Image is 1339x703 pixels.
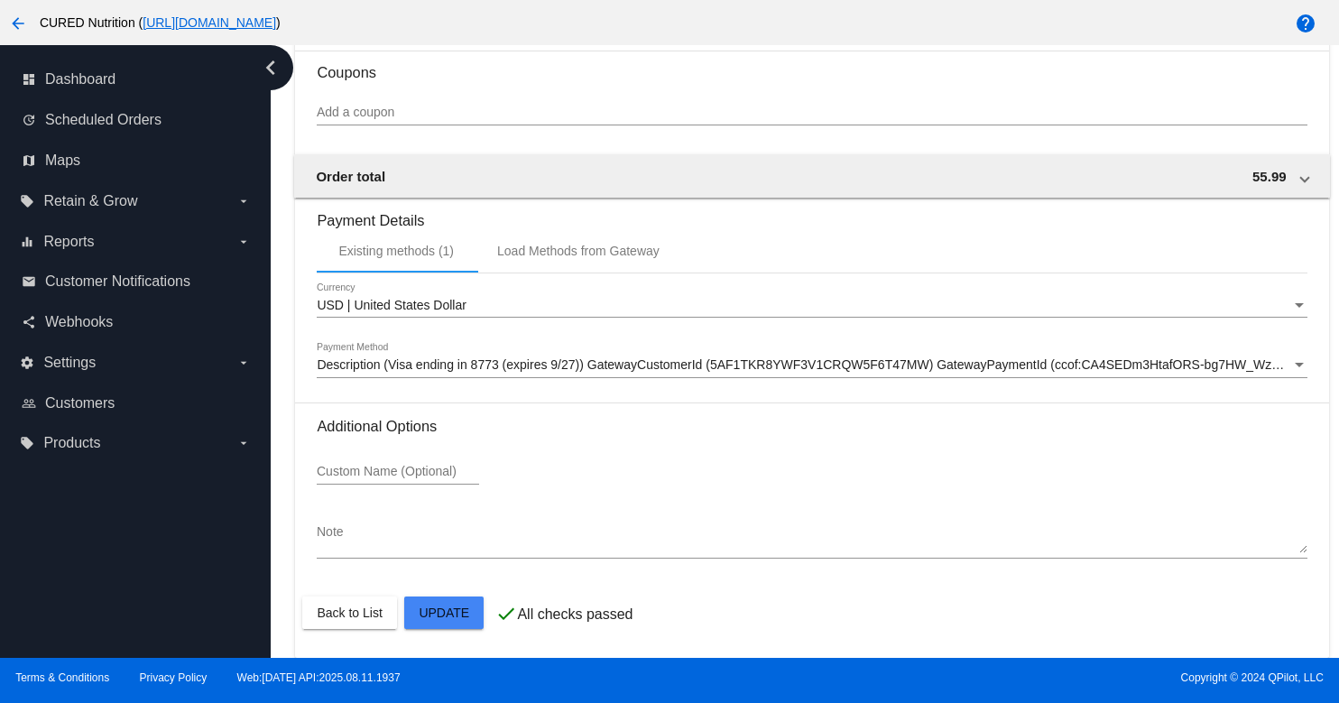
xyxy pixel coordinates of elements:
a: [URL][DOMAIN_NAME] [143,15,276,30]
a: share Webhooks [22,308,251,337]
span: Customers [45,395,115,412]
span: Customer Notifications [45,273,190,290]
i: settings [20,356,34,370]
mat-select: Payment Method [317,358,1307,373]
i: equalizer [20,235,34,249]
i: share [22,315,36,329]
mat-icon: check [495,603,517,624]
i: chevron_left [256,53,285,82]
span: Update [419,606,469,620]
span: Webhooks [45,314,113,330]
button: Update [404,597,484,629]
div: Existing methods (1) [338,244,454,258]
input: Custom Name (Optional) [317,465,479,479]
i: local_offer [20,194,34,208]
button: Back to List [302,597,396,629]
span: Scheduled Orders [45,112,162,128]
span: CURED Nutrition ( ) [40,15,281,30]
a: map Maps [22,146,251,175]
mat-expansion-panel-header: Order total 55.99 [294,154,1329,198]
i: people_outline [22,396,36,411]
a: dashboard Dashboard [22,65,251,94]
span: Copyright © 2024 QPilot, LLC [685,671,1324,684]
a: Terms & Conditions [15,671,109,684]
i: arrow_drop_down [236,235,251,249]
div: Load Methods from Gateway [497,244,660,258]
h3: Additional Options [317,418,1307,435]
span: Maps [45,153,80,169]
i: update [22,113,36,127]
mat-icon: arrow_back [7,13,29,34]
i: arrow_drop_down [236,436,251,450]
p: All checks passed [517,606,633,623]
i: email [22,274,36,289]
i: dashboard [22,72,36,87]
input: Add a coupon [317,106,1307,120]
i: arrow_drop_down [236,356,251,370]
h3: Coupons [317,51,1307,81]
mat-select: Currency [317,299,1307,313]
span: Back to List [317,606,382,620]
span: 55.99 [1252,169,1287,184]
span: USD | United States Dollar [317,298,466,312]
a: Privacy Policy [140,671,208,684]
span: Reports [43,234,94,250]
i: local_offer [20,436,34,450]
a: update Scheduled Orders [22,106,251,134]
mat-icon: help [1295,13,1316,34]
span: Retain & Grow [43,193,137,209]
i: map [22,153,36,168]
span: Order total [316,169,385,184]
span: Description (Visa ending in 8773 (expires 9/27)) GatewayCustomerId (5AF1TKR8YWF3V1CRQW5F6T47MW) G... [317,357,1319,372]
h3: Payment Details [317,199,1307,229]
span: Products [43,435,100,451]
span: Settings [43,355,96,371]
a: email Customer Notifications [22,267,251,296]
a: Web:[DATE] API:2025.08.11.1937 [237,671,401,684]
i: arrow_drop_down [236,194,251,208]
span: Dashboard [45,71,115,88]
a: people_outline Customers [22,389,251,418]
